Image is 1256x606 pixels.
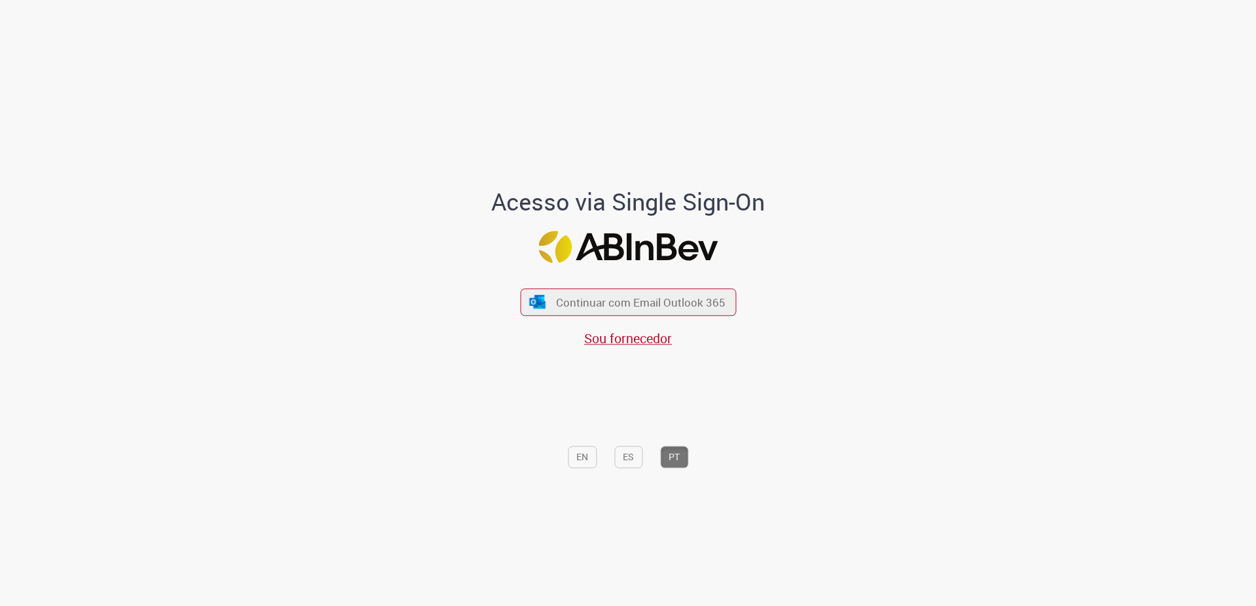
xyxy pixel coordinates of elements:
img: ícone Azure/Microsoft 360 [529,295,547,309]
button: ícone Azure/Microsoft 360 Continuar com Email Outlook 365 [520,289,736,316]
span: Continuar com Email Outlook 365 [556,295,725,310]
button: PT [660,446,688,468]
a: Sou fornecedor [584,329,672,347]
h1: Acesso via Single Sign-On [447,190,810,216]
button: EN [568,446,597,468]
button: ES [614,446,642,468]
img: Logo ABInBev [538,231,718,263]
